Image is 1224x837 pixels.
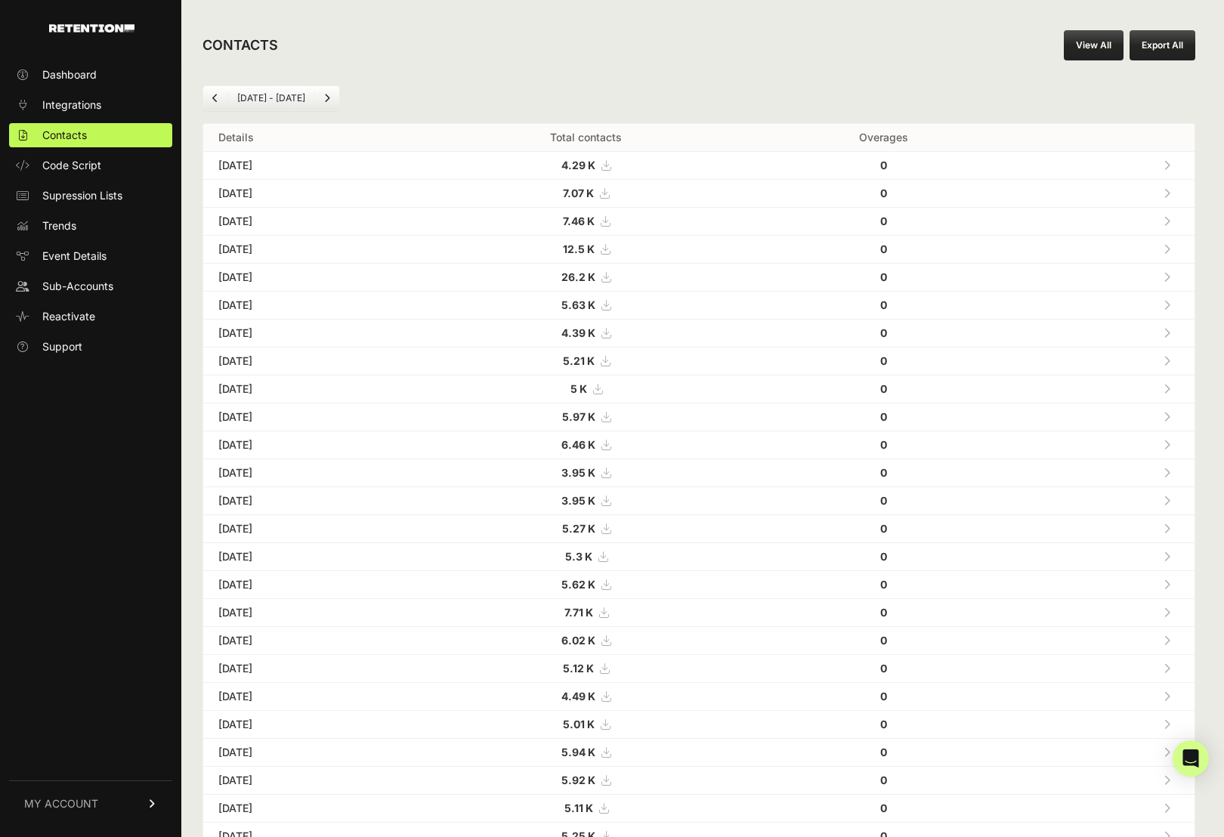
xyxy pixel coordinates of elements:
[880,354,887,367] strong: 0
[42,67,97,82] span: Dashboard
[561,494,595,507] strong: 3.95 K
[203,767,419,795] td: [DATE]
[49,24,134,32] img: Retention.com
[880,215,887,227] strong: 0
[561,634,595,647] strong: 6.02 K
[203,655,419,683] td: [DATE]
[42,128,87,143] span: Contacts
[880,690,887,703] strong: 0
[563,187,594,199] strong: 7.07 K
[9,93,172,117] a: Integrations
[561,774,610,786] a: 5.92 K
[203,347,419,375] td: [DATE]
[561,746,610,758] a: 5.94 K
[42,309,95,324] span: Reactivate
[561,690,595,703] strong: 4.49 K
[202,35,278,56] h2: CONTACTS
[203,236,419,264] td: [DATE]
[203,431,419,459] td: [DATE]
[564,606,608,619] a: 7.71 K
[563,662,609,675] a: 5.12 K
[9,274,172,298] a: Sub-Accounts
[570,382,587,395] strong: 5 K
[564,801,593,814] strong: 5.11 K
[203,180,419,208] td: [DATE]
[561,494,610,507] a: 3.95 K
[563,215,595,227] strong: 7.46 K
[753,124,1013,152] th: Overages
[563,187,609,199] a: 7.07 K
[203,124,419,152] th: Details
[880,718,887,730] strong: 0
[562,410,595,423] strong: 5.97 K
[203,739,419,767] td: [DATE]
[561,159,610,171] a: 4.29 K
[880,494,887,507] strong: 0
[203,403,419,431] td: [DATE]
[564,801,608,814] a: 5.11 K
[561,298,595,311] strong: 5.63 K
[880,326,887,339] strong: 0
[203,86,227,110] a: Previous
[203,208,419,236] td: [DATE]
[880,522,887,535] strong: 0
[880,438,887,451] strong: 0
[880,634,887,647] strong: 0
[561,326,595,339] strong: 4.39 K
[203,627,419,655] td: [DATE]
[203,264,419,292] td: [DATE]
[203,711,419,739] td: [DATE]
[880,774,887,786] strong: 0
[203,487,419,515] td: [DATE]
[561,578,595,591] strong: 5.62 K
[203,543,419,571] td: [DATE]
[9,63,172,87] a: Dashboard
[561,634,610,647] a: 6.02 K
[419,124,753,152] th: Total contacts
[561,578,610,591] a: 5.62 K
[561,270,595,283] strong: 26.2 K
[561,774,595,786] strong: 5.92 K
[562,410,610,423] a: 5.97 K
[880,801,887,814] strong: 0
[561,270,610,283] a: 26.2 K
[561,466,610,479] a: 3.95 K
[880,662,887,675] strong: 0
[203,683,419,711] td: [DATE]
[880,242,887,255] strong: 0
[561,159,595,171] strong: 4.29 K
[203,152,419,180] td: [DATE]
[564,606,593,619] strong: 7.71 K
[42,249,107,264] span: Event Details
[880,466,887,479] strong: 0
[563,242,595,255] strong: 12.5 K
[880,298,887,311] strong: 0
[203,795,419,823] td: [DATE]
[563,662,594,675] strong: 5.12 K
[9,153,172,178] a: Code Script
[880,410,887,423] strong: 0
[561,438,595,451] strong: 6.46 K
[561,298,610,311] a: 5.63 K
[1064,30,1124,60] a: View All
[880,578,887,591] strong: 0
[565,550,607,563] a: 5.3 K
[42,339,82,354] span: Support
[880,159,887,171] strong: 0
[563,718,595,730] strong: 5.01 K
[42,97,101,113] span: Integrations
[561,746,595,758] strong: 5.94 K
[561,326,610,339] a: 4.39 K
[9,214,172,238] a: Trends
[880,746,887,758] strong: 0
[880,270,887,283] strong: 0
[203,599,419,627] td: [DATE]
[227,92,314,104] li: [DATE] - [DATE]
[561,438,610,451] a: 6.46 K
[563,354,610,367] a: 5.21 K
[203,459,419,487] td: [DATE]
[563,718,610,730] a: 5.01 K
[42,218,76,233] span: Trends
[203,320,419,347] td: [DATE]
[9,304,172,329] a: Reactivate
